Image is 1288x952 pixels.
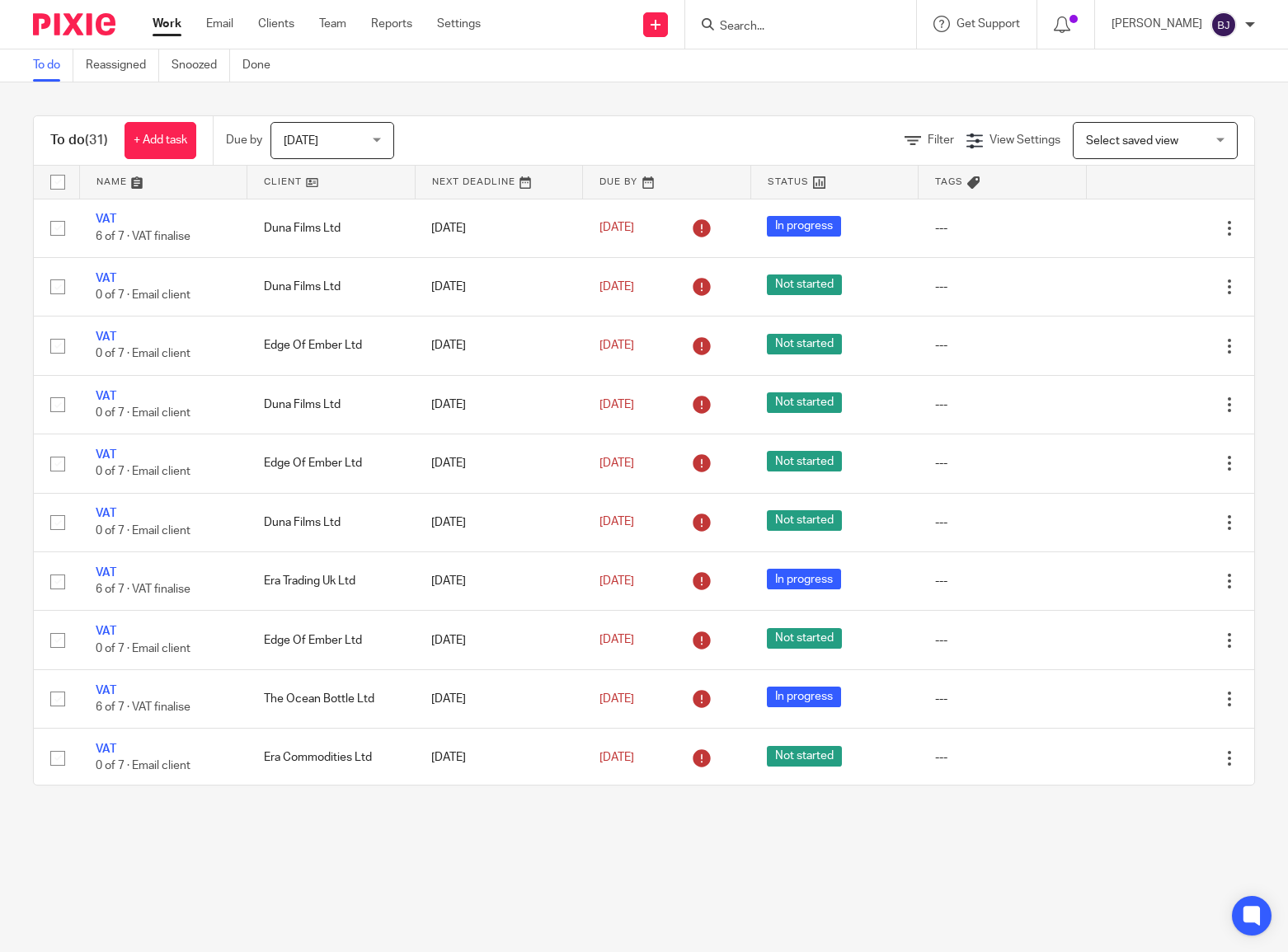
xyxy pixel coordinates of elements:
span: View Settings [990,134,1060,146]
span: 6 of 7 · VAT finalise [96,701,190,713]
span: 0 of 7 · Email client [96,289,190,301]
span: Not started [767,746,842,767]
td: [DATE] [415,317,583,375]
td: Edge Of Ember Ltd [247,611,416,669]
span: In progress [767,687,841,707]
span: Not started [767,274,842,295]
span: [DATE] [284,135,318,147]
span: Not started [767,628,842,649]
td: Duna Films Ltd [247,493,416,551]
span: 0 of 7 · Email client [96,761,190,772]
a: Team [319,16,346,32]
div: --- [935,514,1070,531]
span: [DATE] [599,517,634,528]
span: 6 of 7 · VAT finalise [96,231,190,242]
td: Duna Films Ltd [247,375,416,434]
div: --- [935,279,1070,295]
span: Not started [767,510,842,531]
p: Due by [226,132,262,148]
span: [DATE] [599,752,634,763]
a: Snoozed [172,49,230,82]
span: 0 of 7 · Email client [96,643,190,654]
span: Get Support [957,18,1020,30]
td: [DATE] [415,375,583,434]
a: Settings [437,16,481,32]
span: In progress [767,216,841,237]
span: Select saved view [1086,135,1178,147]
span: In progress [767,569,841,589]
a: Done [242,49,283,82]
td: [DATE] [415,729,583,787]
div: --- [935,632,1070,649]
span: 6 of 7 · VAT finalise [96,584,190,595]
input: Search [718,20,867,35]
td: Edge Of Ember Ltd [247,317,416,375]
img: svg%3E [1210,12,1237,38]
a: VAT [96,273,116,284]
td: [DATE] [415,434,583,493]
div: --- [935,749,1070,766]
td: Edge Of Ember Ltd [247,434,416,493]
span: [DATE] [599,575,634,587]
td: Era Trading Uk Ltd [247,552,416,611]
div: --- [935,691,1070,707]
a: VAT [96,391,116,402]
a: VAT [96,449,116,461]
td: [DATE] [415,552,583,611]
td: [DATE] [415,611,583,669]
a: To do [33,49,73,82]
span: [DATE] [599,399,634,410]
div: --- [935,455,1070,471]
span: Filter [928,134,954,146]
a: + Add task [125,122,196,159]
a: Reassigned [86,49,159,82]
td: Era Commodities Ltd [247,729,416,787]
a: VAT [96,213,116,225]
a: Email [206,16,233,32]
td: [DATE] [415,257,583,316]
span: [DATE] [599,634,634,645]
span: [DATE] [599,340,634,351]
span: [DATE] [599,693,634,705]
a: Reports [371,16,412,32]
span: [DATE] [599,223,634,234]
a: VAT [96,508,116,519]
span: [DATE] [599,281,634,293]
img: Pixie [33,13,115,35]
a: Clients [258,16,294,32]
h1: To do [50,132,108,149]
td: [DATE] [415,199,583,257]
a: VAT [96,567,116,579]
div: --- [935,337,1070,354]
span: 0 of 7 · Email client [96,467,190,478]
td: [DATE] [415,669,583,728]
div: --- [935,220,1070,237]
td: The Ocean Bottle Ltd [247,669,416,728]
span: [DATE] [599,457,634,469]
span: 0 of 7 · Email client [96,407,190,419]
span: Not started [767,451,842,471]
a: VAT [96,626,116,637]
span: 0 of 7 · Email client [96,349,190,360]
td: Duna Films Ltd [247,257,416,316]
span: Not started [767,334,842,354]
span: Not started [767,392,842,413]
td: [DATE] [415,493,583,551]
a: VAT [96,685,116,696]
a: Work [153,16,181,32]
a: VAT [96,743,116,755]
p: [PERSON_NAME] [1112,16,1202,32]
div: --- [935,573,1070,589]
span: (31) [85,134,108,147]
td: Duna Films Ltd [247,199,416,257]
div: --- [935,396,1070,413]
span: Tags [935,177,963,186]
span: 0 of 7 · Email client [96,525,190,537]
a: VAT [96,331,116,343]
